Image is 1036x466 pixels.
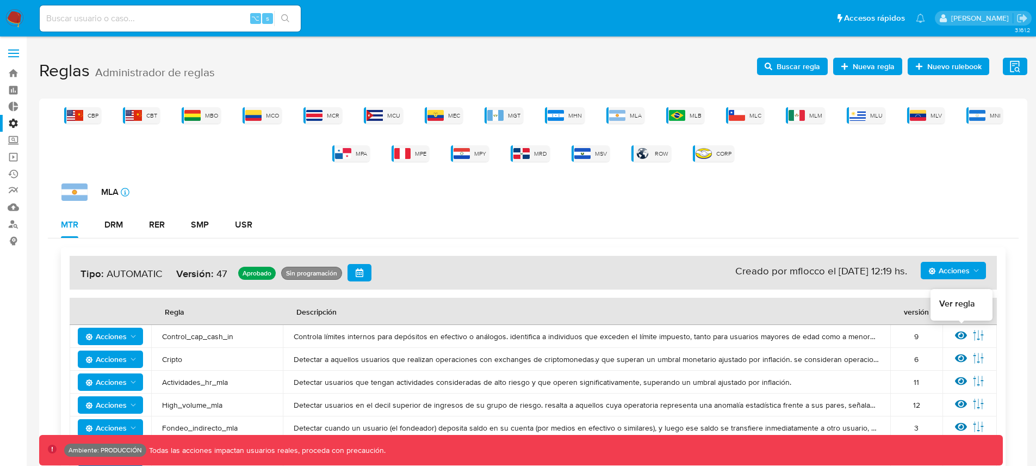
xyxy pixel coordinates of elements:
p: Todas las acciones impactan usuarios reales, proceda con precaución. [146,445,386,456]
input: Buscar usuario o caso... [40,11,301,26]
span: s [266,13,269,23]
p: Ambiente: PRODUCCIÓN [69,448,142,452]
a: Notificaciones [916,14,925,23]
span: ⌥ [251,13,259,23]
span: Accesos rápidos [844,13,905,24]
a: Salir [1016,13,1028,24]
button: search-icon [274,11,296,26]
p: pio.zecchi@mercadolibre.com [951,13,1013,23]
span: Ver regla [939,298,975,310]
